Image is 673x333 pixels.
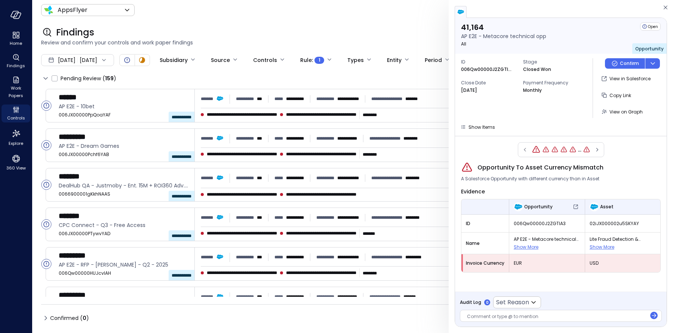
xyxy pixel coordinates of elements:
[123,56,132,65] div: Open
[532,145,541,154] div: Opportunity To Asset Currency Mismatch
[583,146,590,153] div: Opportunity To Asset Currency Mismatch
[319,56,320,64] span: 1
[599,89,634,102] button: Copy Link
[59,270,188,277] span: 006Qw00000HUJcvIAH
[461,40,546,48] p: All
[523,66,551,73] p: Closed Won
[551,146,559,153] div: Opportunity To Asset Currency Mismatch
[59,230,188,237] span: 006JX00000PTywvYAD
[1,152,30,172] div: 360 View
[61,72,116,84] span: Pending Review
[523,87,542,94] p: Monthly
[514,202,523,211] img: Opportunity
[1,52,30,70] div: Findings
[523,79,579,87] span: Payment Frequency
[645,58,660,69] button: dropdown-icon-button
[59,102,188,111] span: AP E2E - 10bet
[41,219,52,230] div: Open
[461,22,546,32] p: 41,164
[524,203,553,211] span: Opportunity
[347,54,364,66] div: Types
[9,140,23,147] span: Explore
[590,259,656,267] span: USD
[41,140,52,150] div: Open
[1,105,30,122] div: Controls
[41,259,52,269] div: Open
[59,151,188,158] span: 006JX00000Pchf6YAB
[590,220,656,227] span: 02iJX000002u5SKYAY
[569,146,577,153] div: Opportunity To Asset Currency Mismatch
[58,6,87,15] p: AppsFlyer
[83,314,86,322] span: 0
[461,79,517,87] span: Close Date
[590,202,599,211] img: Asset
[461,32,546,40] p: AP E2E - Metacore technical opp
[605,58,660,69] div: Button group with a nested menu
[578,145,581,154] div: ...
[609,92,631,99] span: Copy Link
[59,111,188,119] span: 006JX00000PpQoaYAF
[457,8,464,16] img: salesforce
[640,22,661,31] div: Open
[609,75,651,83] p: View in Salesforce
[59,221,188,229] span: CPC Connect - Q3 - Free Access
[7,62,25,69] span: Findings
[58,56,76,64] span: [DATE]
[466,220,504,227] span: ID
[1,127,30,148] div: Explore
[457,122,498,131] button: Show Items
[635,46,664,52] span: Opportunity
[542,146,550,153] div: Opportunity To Asset Currency Mismatch
[41,180,52,190] div: Open
[461,66,513,73] p: 006Qw00000J2ZGTIA3
[514,259,580,267] span: EUR
[59,261,188,269] span: AP E2E - RFP - Leroy Merlin - Q2 - 2025
[477,163,603,172] span: Opportunity To Asset Currency Mismatch
[300,54,324,66] div: Rule :
[461,188,485,195] span: Evidence
[387,54,402,66] div: Entity
[514,244,538,250] span: Show More
[4,84,27,99] span: Work Papers
[466,240,504,247] span: Name
[138,56,147,65] div: In Progress
[609,109,643,115] span: View on Graph
[50,312,89,324] span: Confirmed
[425,54,442,66] div: Period
[590,244,614,250] span: Show More
[514,236,580,243] span: AP E2E - Metacore technical opp
[80,314,89,322] div: ( )
[1,75,30,100] div: Work Papers
[59,142,188,150] span: AP E2E - Dream Games
[211,54,230,66] div: Source
[160,54,188,66] div: Subsidiary
[6,164,26,172] span: 360 View
[461,87,477,94] p: [DATE]
[1,30,30,48] div: Home
[10,40,22,47] span: Home
[468,124,495,130] span: Show Items
[620,60,639,67] p: Confirm
[41,100,52,111] div: Open
[486,300,489,305] p: 0
[102,74,116,83] div: ( )
[599,105,646,118] button: View on Graph
[560,146,568,153] div: Opportunity To Asset Currency Mismatch
[523,58,579,66] span: Stage
[44,6,53,15] img: Icon
[466,259,504,267] span: Invoice Currency
[105,75,114,82] span: 159
[59,190,188,198] span: 0066900001gKkhNAAS
[460,299,481,306] span: Audit Log
[59,181,188,190] span: DealHub QA - Justmoby - Ent. 15M + ROI360 Adv. - Q3 - 2023
[7,114,25,122] span: Controls
[461,175,599,183] span: A Salesforce Opportunity with different currency than in Asset
[599,72,654,85] button: View in Salesforce
[253,54,277,66] div: Controls
[590,236,656,243] span: Lite Fraud Detection & Preventio
[600,203,614,211] span: Asset
[514,220,580,227] span: 006Qw00000J2ZGTIA3
[496,298,529,307] p: Set Reason
[56,27,94,38] span: Findings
